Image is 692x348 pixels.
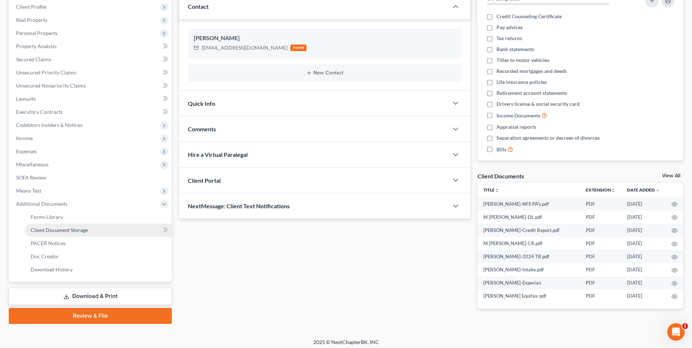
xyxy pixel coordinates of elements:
[31,253,59,259] span: Doc Creator
[9,308,172,324] a: Review & File
[580,237,621,250] td: PDF
[202,44,287,51] div: [EMAIL_ADDRESS][DOMAIN_NAME]
[621,210,666,224] td: [DATE]
[16,174,46,181] span: SOFA Review
[611,188,615,193] i: unfold_more
[31,240,66,246] span: PACER Notices
[580,263,621,276] td: PDF
[496,112,540,119] span: Income Documents
[478,250,580,263] td: [PERSON_NAME]-2024 TR.pdf
[16,148,37,154] span: Expenses
[586,187,615,193] a: Extensionunfold_more
[16,135,33,141] span: Income
[496,146,506,153] span: Bills
[580,276,621,289] td: PDF
[496,57,549,64] span: Titles to motor vehicles
[662,173,680,178] a: View All
[496,78,547,86] span: Life insurance policies
[496,134,600,142] span: Separation agreements or decrees of divorces
[16,187,41,194] span: Means Test
[188,177,221,184] span: Client Portal
[478,210,580,224] td: M [PERSON_NAME]-DL.pdf
[25,250,172,263] a: Doc Creator
[10,92,172,105] a: Lawsuits
[580,197,621,210] td: PDF
[10,171,172,184] a: SOFA Review
[478,197,580,210] td: [PERSON_NAME]-NFS PA's.pdf
[188,3,209,10] span: Contact
[496,46,534,53] span: Bank statements
[25,237,172,250] a: PACER Notices
[495,188,499,193] i: unfold_more
[10,53,172,66] a: Secured Claims
[496,123,536,131] span: Appraisal reports
[478,276,580,289] td: [PERSON_NAME]-Experian
[627,187,660,193] a: Date Added expand_more
[496,13,562,20] span: Credit Counseling Certificate
[580,250,621,263] td: PDF
[621,197,666,210] td: [DATE]
[16,17,47,23] span: Real Property
[16,69,76,76] span: Unsecured Priority Claims
[16,56,51,62] span: Secured Claims
[478,263,580,276] td: [PERSON_NAME]-Intake.pdf
[621,224,666,237] td: [DATE]
[16,82,86,89] span: Unsecured Nonpriority Claims
[10,40,172,53] a: Property Analysis
[478,290,580,303] td: [PERSON_NAME] Equifax-pdf
[580,210,621,224] td: PDF
[16,161,49,167] span: Miscellaneous
[188,151,248,158] span: Hire a Virtual Paralegal
[10,105,172,119] a: Executory Contracts
[194,34,456,43] div: [PERSON_NAME]
[496,24,523,31] span: Pay advices
[16,201,67,207] span: Additional Documents
[10,79,172,92] a: Unsecured Nonpriority Claims
[483,187,499,193] a: Titleunfold_more
[188,125,216,132] span: Comments
[16,43,57,49] span: Property Analysis
[188,202,290,209] span: NextMessage: Client Text Notifications
[496,100,580,108] span: Drivers license & social security card
[580,290,621,303] td: PDF
[10,66,172,79] a: Unsecured Priority Claims
[16,122,82,128] span: Codebtors Insiders & Notices
[31,214,63,220] span: Forms Library
[31,266,73,272] span: Download History
[496,67,567,75] span: Recorded mortgages and deeds
[16,109,63,115] span: Executory Contracts
[478,237,580,250] td: M [PERSON_NAME]-CR.pdf
[290,45,306,51] div: home
[621,237,666,250] td: [DATE]
[621,276,666,289] td: [DATE]
[31,227,88,233] span: Client Document Storage
[621,263,666,276] td: [DATE]
[621,290,666,303] td: [DATE]
[667,323,685,341] iframe: Intercom live chat
[9,288,172,305] a: Download & Print
[25,263,172,276] a: Download History
[656,188,660,193] i: expand_more
[16,30,58,36] span: Personal Property
[25,210,172,224] a: Forms Library
[194,70,456,76] button: New Contact
[16,4,46,10] span: Client Profile
[188,100,215,107] span: Quick Info
[580,224,621,237] td: PDF
[16,96,36,102] span: Lawsuits
[478,172,524,180] div: Client Documents
[496,35,522,42] span: Tax returns
[621,250,666,263] td: [DATE]
[478,224,580,237] td: [PERSON_NAME]-Credit Report.pdf
[682,323,688,329] span: 1
[496,89,567,97] span: Retirement account statements
[25,224,172,237] a: Client Document Storage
